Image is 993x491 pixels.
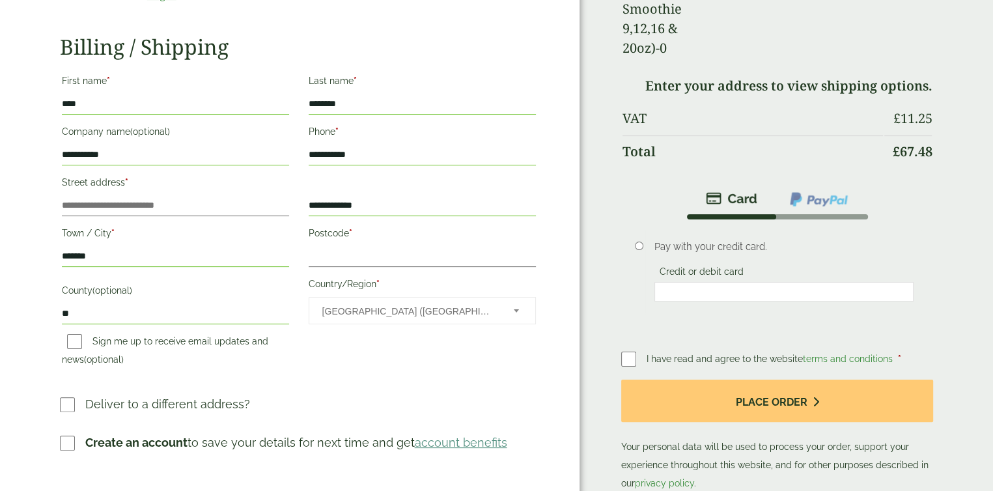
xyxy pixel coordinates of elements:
[376,279,380,289] abbr: required
[647,354,895,364] span: I have read and agree to the website
[622,70,932,102] td: Enter your address to view shipping options.
[62,173,289,195] label: Street address
[62,281,289,303] label: County
[84,354,124,365] span: (optional)
[654,266,749,281] label: Credit or debit card
[322,298,496,325] span: United Kingdom (UK)
[658,286,909,298] iframe: Secure card payment input frame
[893,109,900,127] span: £
[635,478,694,488] a: privacy policy
[92,285,132,296] span: (optional)
[67,334,82,349] input: Sign me up to receive email updates and news(optional)
[892,143,932,160] bdi: 67.48
[309,72,536,94] label: Last name
[898,354,901,364] abbr: required
[622,135,884,167] th: Total
[309,297,536,324] span: Country/Region
[354,76,357,86] abbr: required
[85,436,188,449] strong: Create an account
[111,228,115,238] abbr: required
[654,240,913,254] p: Pay with your credit card.
[309,122,536,145] label: Phone
[62,336,268,369] label: Sign me up to receive email updates and news
[803,354,893,364] a: terms and conditions
[706,191,757,206] img: stripe.png
[309,224,536,246] label: Postcode
[125,177,128,188] abbr: required
[85,434,507,451] p: to save your details for next time and get
[335,126,339,137] abbr: required
[892,143,899,160] span: £
[62,224,289,246] label: Town / City
[107,76,110,86] abbr: required
[60,35,538,59] h2: Billing / Shipping
[621,380,934,422] button: Place order
[349,228,352,238] abbr: required
[415,436,507,449] a: account benefits
[893,109,932,127] bdi: 11.25
[62,122,289,145] label: Company name
[622,103,884,134] th: VAT
[85,395,250,413] p: Deliver to a different address?
[309,275,536,297] label: Country/Region
[130,126,170,137] span: (optional)
[789,191,849,208] img: ppcp-gateway.png
[62,72,289,94] label: First name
